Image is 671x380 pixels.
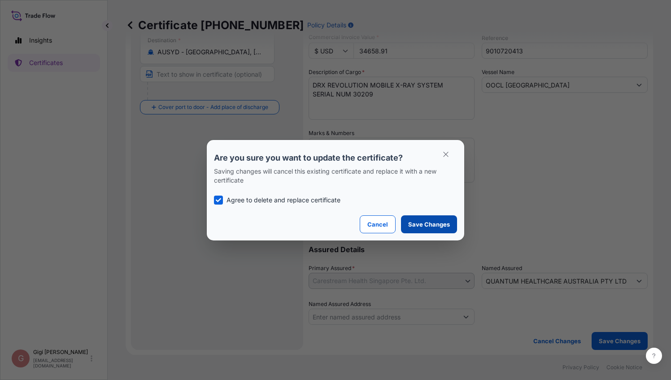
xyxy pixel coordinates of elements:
[360,215,396,233] button: Cancel
[227,196,340,205] p: Agree to delete and replace certificate
[214,153,457,163] p: Are you sure you want to update the certificate?
[401,215,457,233] button: Save Changes
[214,167,457,185] p: Saving changes will cancel this existing certificate and replace it with a new certificate
[408,220,450,229] p: Save Changes
[367,220,388,229] p: Cancel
